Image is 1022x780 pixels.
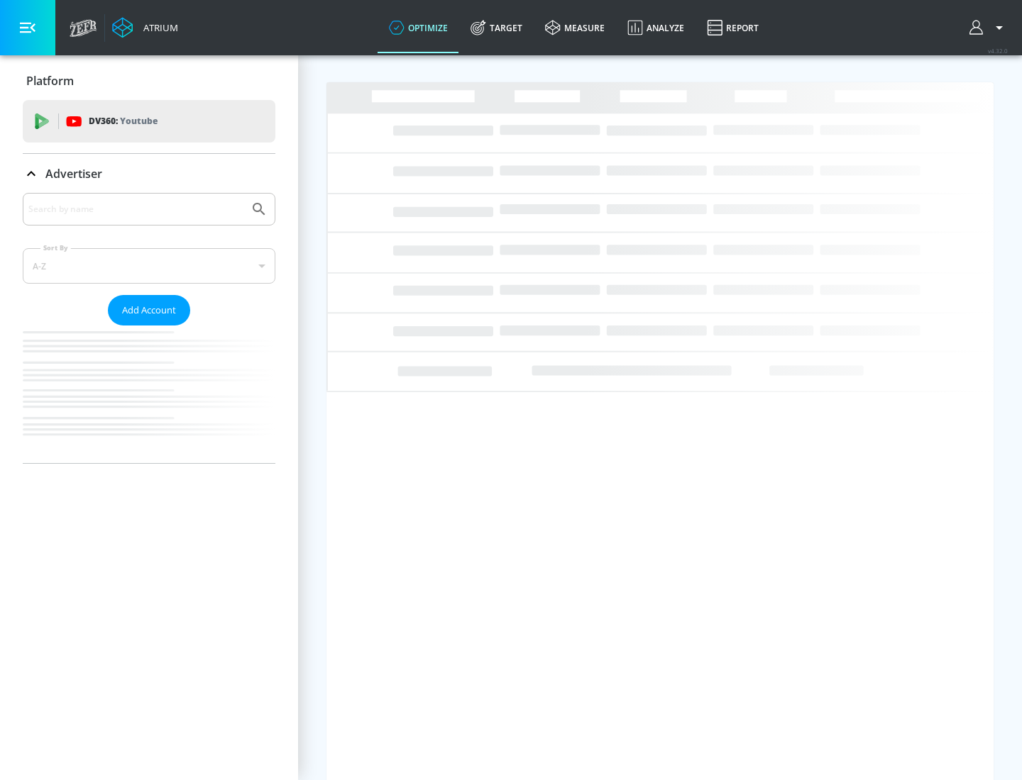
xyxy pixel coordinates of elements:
[23,154,275,194] div: Advertiser
[122,302,176,318] span: Add Account
[89,113,158,129] p: DV360:
[23,193,275,463] div: Advertiser
[40,243,71,252] label: Sort By
[23,61,275,101] div: Platform
[26,73,74,89] p: Platform
[112,17,178,38] a: Atrium
[108,295,190,325] button: Add Account
[120,113,158,128] p: Youtube
[696,2,770,53] a: Report
[23,248,275,284] div: A-Z
[459,2,534,53] a: Target
[616,2,696,53] a: Analyze
[23,100,275,143] div: DV360: Youtube
[988,47,1008,55] span: v 4.32.0
[45,166,102,182] p: Advertiser
[378,2,459,53] a: optimize
[23,325,275,463] nav: list of Advertiser
[28,200,243,218] input: Search by name
[534,2,616,53] a: measure
[138,21,178,34] div: Atrium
